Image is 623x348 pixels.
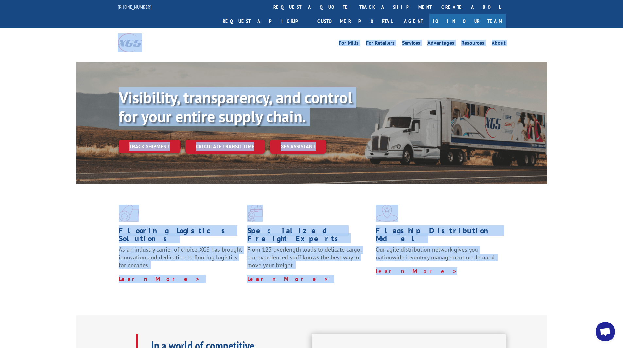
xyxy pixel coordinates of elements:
[461,41,484,48] a: Resources
[247,205,263,222] img: xgs-icon-focused-on-flooring-red
[185,140,265,154] a: Calculate transit time
[218,14,312,28] a: Request a pickup
[119,87,352,126] b: Visibility, transparency, and control for your entire supply chain.
[247,227,371,246] h1: Specialized Freight Experts
[247,275,329,283] a: Learn More >
[397,14,429,28] a: Agent
[427,41,454,48] a: Advantages
[376,267,457,275] a: Learn More >
[402,41,420,48] a: Services
[376,227,499,246] h1: Flagship Distribution Model
[247,246,371,275] p: From 123 overlength loads to delicate cargo, our experienced staff knows the best way to move you...
[596,322,615,341] div: Open chat
[119,227,242,246] h1: Flooring Logistics Solutions
[270,140,326,154] a: XGS ASSISTANT
[119,205,139,222] img: xgs-icon-total-supply-chain-intelligence-red
[312,14,397,28] a: Customer Portal
[118,4,152,10] a: [PHONE_NUMBER]
[429,14,506,28] a: Join Our Team
[339,41,359,48] a: For Mills
[366,41,395,48] a: For Retailers
[119,246,242,269] span: As an industry carrier of choice, XGS has brought innovation and dedication to flooring logistics...
[119,275,200,283] a: Learn More >
[492,41,506,48] a: About
[119,140,180,153] a: Track shipment
[376,246,496,261] span: Our agile distribution network gives you nationwide inventory management on demand.
[376,205,398,222] img: xgs-icon-flagship-distribution-model-red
